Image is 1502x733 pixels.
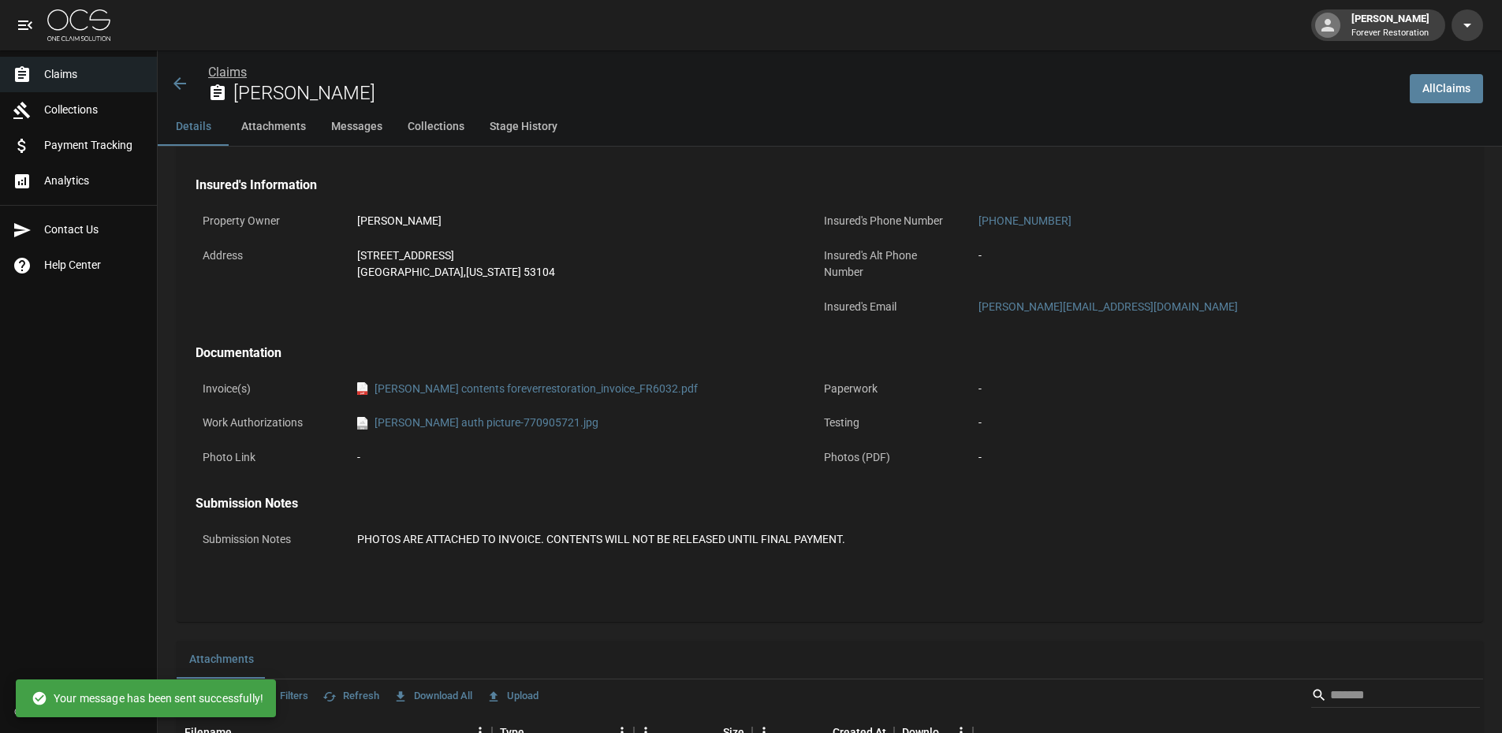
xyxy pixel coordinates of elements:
[44,221,144,238] span: Contact Us
[14,704,143,720] div: © 2025 One Claim Solution
[357,531,1412,548] div: PHOTOS ARE ATTACHED TO INVOICE. CONTENTS WILL NOT BE RELEASED UNTIL FINAL PAYMENT.
[817,442,959,473] p: Photos (PDF)
[44,102,144,118] span: Collections
[229,108,319,146] button: Attachments
[1410,74,1483,103] a: AllClaims
[483,684,542,709] button: Upload
[357,415,598,431] a: jpg[PERSON_NAME] auth picture-770905721.jpg
[233,82,1397,105] h2: [PERSON_NAME]
[196,442,337,473] p: Photo Link
[208,65,247,80] a: Claims
[395,108,477,146] button: Collections
[47,9,110,41] img: ocs-logo-white-transparent.png
[978,214,1072,227] a: [PHONE_NUMBER]
[978,381,1412,397] div: -
[196,345,1419,361] h4: Documentation
[357,381,698,397] a: pdf[PERSON_NAME] contents foreverrestoration_invoice_FR6032.pdf
[357,264,791,281] div: [GEOGRAPHIC_DATA] , [US_STATE] 53104
[44,173,144,189] span: Analytics
[196,524,337,555] p: Submission Notes
[44,66,144,83] span: Claims
[357,449,791,466] div: -
[196,407,337,438] p: Work Authorizations
[817,240,959,288] p: Insured's Alt Phone Number
[357,213,791,229] div: [PERSON_NAME]
[252,684,312,709] button: Show filters
[1351,27,1429,40] p: Forever Restoration
[978,247,1412,264] div: -
[196,240,337,271] p: Address
[196,496,1419,512] h4: Submission Notes
[817,407,959,438] p: Testing
[158,108,1502,146] div: anchor tabs
[1345,11,1436,39] div: [PERSON_NAME]
[978,415,1412,431] div: -
[32,684,263,713] div: Your message has been sent successfully!
[208,63,1397,82] nav: breadcrumb
[196,206,337,236] p: Property Owner
[817,206,959,236] p: Insured's Phone Number
[817,374,959,404] p: Paperwork
[357,247,791,264] div: [STREET_ADDRESS]
[44,257,144,273] span: Help Center
[477,108,570,146] button: Stage History
[177,641,266,679] button: Attachments
[319,108,395,146] button: Messages
[158,108,229,146] button: Details
[196,177,1419,193] h4: Insured's Information
[44,137,144,154] span: Payment Tracking
[389,684,476,709] button: Download All
[1311,683,1480,711] div: Search
[177,641,1483,679] div: related-list tabs
[9,9,41,41] button: open drawer
[817,292,959,322] p: Insured's Email
[978,300,1238,313] a: [PERSON_NAME][EMAIL_ADDRESS][DOMAIN_NAME]
[978,449,1412,466] div: -
[196,374,337,404] p: Invoice(s)
[319,684,383,709] button: Refresh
